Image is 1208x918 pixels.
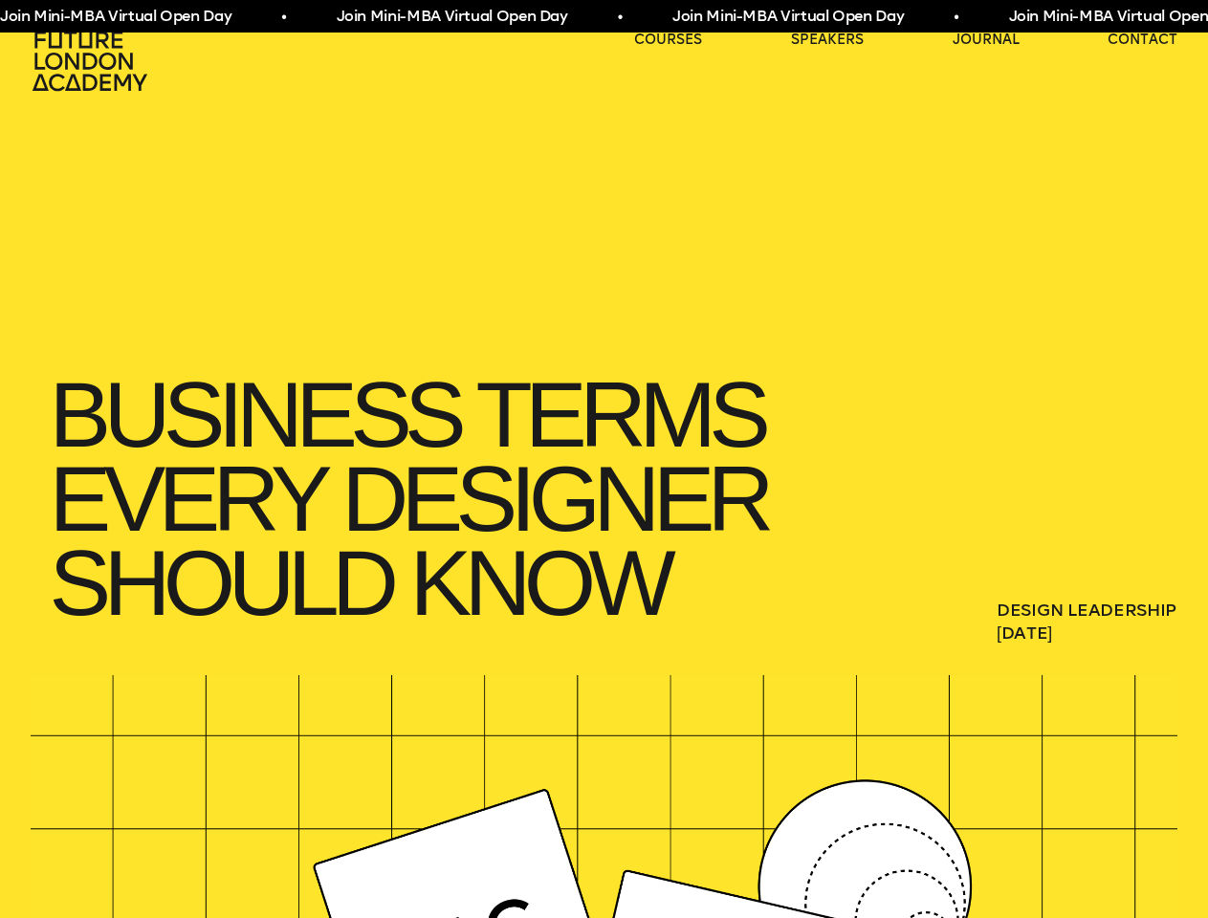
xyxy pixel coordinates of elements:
[953,31,1020,50] a: journal
[1108,31,1177,50] a: contact
[618,6,623,29] span: •
[997,622,1177,645] span: [DATE]
[31,354,876,645] h1: Business terms every designer should know
[281,6,286,29] span: •
[791,31,864,50] a: speakers
[997,599,1177,622] a: Design Leadership
[634,31,702,50] a: courses
[954,6,958,29] span: •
